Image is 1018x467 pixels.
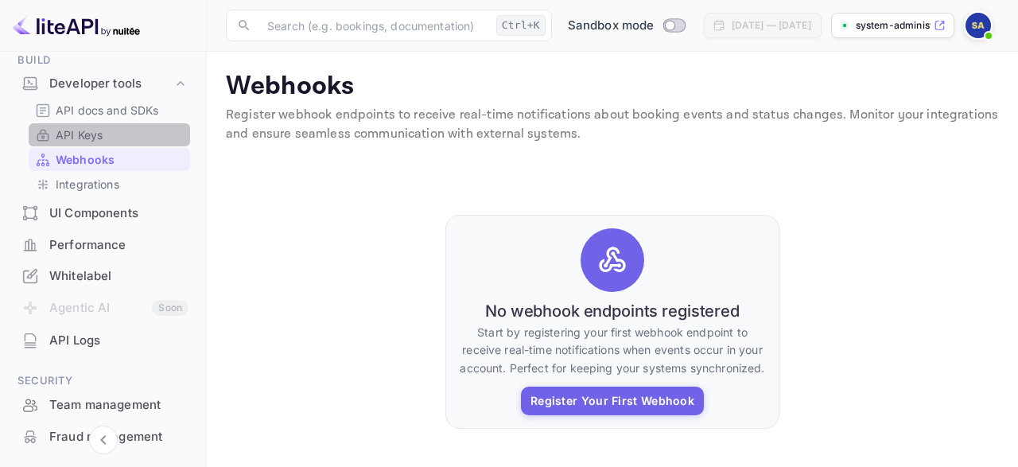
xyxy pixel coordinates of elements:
div: Fraud management [10,422,196,453]
p: Start by registering your first webhook endpoint to receive real-time notifications when events o... [459,324,766,377]
div: [DATE] — [DATE] [732,18,811,33]
div: Switch to Production mode [561,17,691,35]
p: Webhooks [226,71,999,103]
div: API Logs [10,325,196,356]
span: Sandbox mode [568,17,655,35]
p: Integrations [56,176,119,193]
a: Integrations [35,176,184,193]
img: System Administrator [966,13,991,38]
div: UI Components [10,198,196,229]
a: API docs and SDKs [35,102,184,119]
div: API docs and SDKs [29,99,190,122]
div: Performance [49,236,188,255]
div: UI Components [49,204,188,223]
div: Team management [49,396,188,414]
span: Build [10,52,196,69]
button: Register Your First Webhook [521,387,704,415]
div: Developer tools [10,70,196,98]
a: Webhooks [35,151,184,168]
div: Ctrl+K [496,15,546,36]
div: Integrations [29,173,190,196]
div: Whitelabel [10,261,196,292]
p: Webhooks [56,151,115,168]
a: Team management [10,390,196,419]
a: API Keys [35,126,184,143]
a: UI Components [10,198,196,228]
h6: No webhook endpoints registered [485,302,740,321]
p: API Keys [56,126,103,143]
div: Team management [10,390,196,421]
p: Register webhook endpoints to receive real-time notifications about booking events and status cha... [226,106,999,144]
p: system-administrator-s... [856,18,931,33]
span: Security [10,372,196,390]
img: LiteAPI logo [13,13,140,38]
a: API Logs [10,325,196,355]
div: API Logs [49,332,188,350]
a: Whitelabel [10,261,196,290]
div: Webhooks [29,148,190,171]
input: Search (e.g. bookings, documentation) [258,10,490,41]
div: Whitelabel [49,267,188,286]
a: Performance [10,230,196,259]
div: Performance [10,230,196,261]
a: Fraud management [10,422,196,451]
div: Fraud management [49,428,188,446]
button: Collapse navigation [89,426,118,454]
div: Developer tools [49,75,173,93]
p: API docs and SDKs [56,102,159,119]
div: API Keys [29,123,190,146]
